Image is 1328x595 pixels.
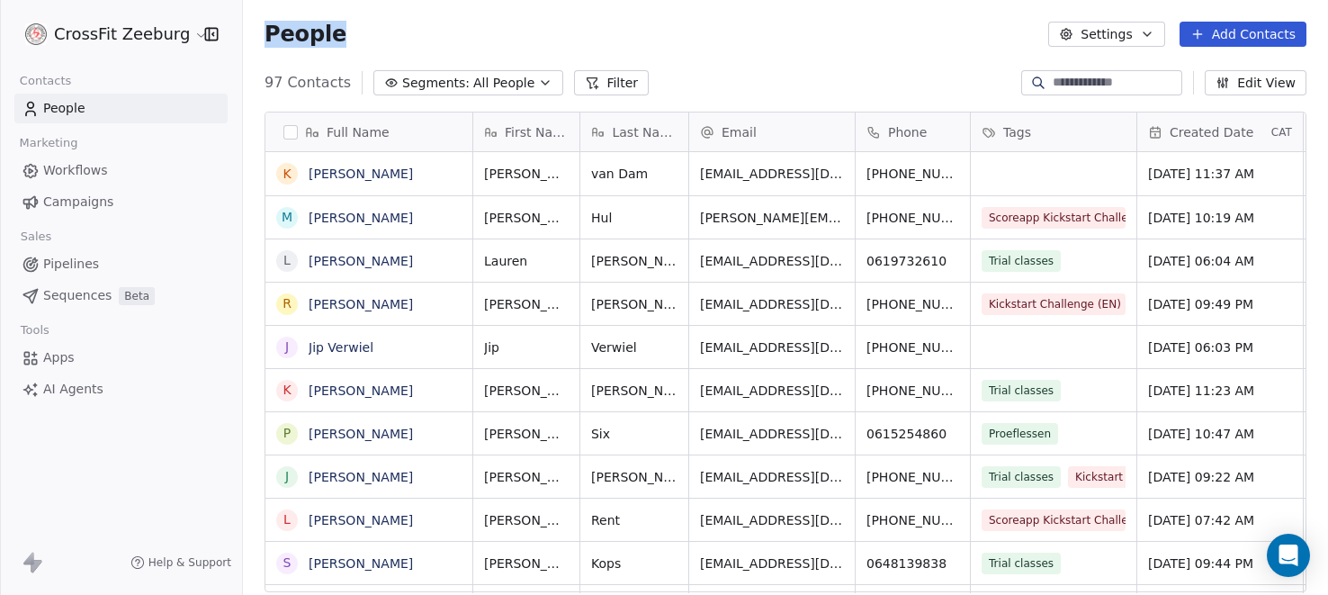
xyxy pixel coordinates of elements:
[982,509,1126,531] span: Scoreapp Kickstart Challenge
[12,68,79,95] span: Contacts
[1048,22,1164,47] button: Settings
[14,343,228,373] a: Apps
[283,165,291,184] div: K
[309,340,373,355] a: Jip Verwiel
[14,374,228,404] a: AI Agents
[888,123,927,141] span: Phone
[484,209,569,227] span: [PERSON_NAME]
[700,338,844,356] span: [EMAIL_ADDRESS][DOMAIN_NAME]
[1148,252,1292,270] span: [DATE] 06:04 AM
[1148,425,1292,443] span: [DATE] 10:47 AM
[283,554,292,572] div: S
[1068,466,1212,488] span: Kickstart Challenge (EN)
[591,209,677,227] span: Hul
[327,123,390,141] span: Full Name
[982,250,1061,272] span: Trial classes
[309,167,413,181] a: [PERSON_NAME]
[866,468,959,486] span: [PHONE_NUMBER]
[505,123,569,141] span: First Name
[1148,338,1292,356] span: [DATE] 06:03 PM
[1148,468,1292,486] span: [DATE] 09:22 AM
[43,286,112,305] span: Sequences
[484,511,569,529] span: [PERSON_NAME]
[591,295,677,313] span: [PERSON_NAME]
[25,23,47,45] img: logo%20website.jpg
[982,293,1126,315] span: Kickstart Challenge (EN)
[1148,511,1292,529] span: [DATE] 07:42 AM
[309,383,413,398] a: [PERSON_NAME]
[265,113,472,151] div: Full Name
[309,254,413,268] a: [PERSON_NAME]
[13,317,57,344] span: Tools
[484,338,569,356] span: Jip
[700,425,844,443] span: [EMAIL_ADDRESS][DOMAIN_NAME]
[689,113,855,151] div: Email
[866,554,959,572] span: 0648139838
[12,130,85,157] span: Marketing
[591,252,677,270] span: [PERSON_NAME]
[856,113,970,151] div: Phone
[866,338,959,356] span: [PHONE_NUMBER]
[265,152,473,593] div: grid
[700,252,844,270] span: [EMAIL_ADDRESS][DOMAIN_NAME]
[982,423,1058,445] span: Proeflessen
[283,510,291,529] div: L
[591,425,677,443] span: Six
[971,113,1136,151] div: Tags
[14,187,228,217] a: Campaigns
[309,513,413,527] a: [PERSON_NAME]
[866,382,959,400] span: [PHONE_NUMBER]
[1148,554,1292,572] span: [DATE] 09:44 PM
[1267,534,1310,577] div: Open Intercom Messenger
[866,252,959,270] span: 0619732610
[591,554,677,572] span: Kops
[866,425,959,443] span: 0615254860
[285,338,289,356] div: J
[22,19,192,50] button: CrossFit Zeeburg
[1271,125,1292,140] span: CAT
[1148,295,1292,313] span: [DATE] 09:49 PM
[1170,123,1253,141] span: Created Date
[982,207,1126,229] span: Scoreapp Kickstart Challenge
[309,427,413,441] a: [PERSON_NAME]
[43,380,103,399] span: AI Agents
[402,74,470,93] span: Segments:
[1148,209,1292,227] span: [DATE] 10:19 AM
[1148,165,1292,183] span: [DATE] 11:37 AM
[148,555,231,570] span: Help & Support
[700,382,844,400] span: [EMAIL_ADDRESS][DOMAIN_NAME]
[722,123,757,141] span: Email
[1180,22,1306,47] button: Add Contacts
[982,380,1061,401] span: Trial classes
[591,165,677,183] span: van Dam
[14,281,228,311] a: SequencesBeta
[309,470,413,484] a: [PERSON_NAME]
[54,23,190,46] span: CrossFit Zeeburg
[282,208,292,227] div: M
[866,295,959,313] span: [PHONE_NUMBER]
[473,113,579,151] div: First Name
[866,511,959,529] span: [PHONE_NUMBER]
[309,211,413,225] a: [PERSON_NAME]
[285,467,289,486] div: J
[982,553,1061,574] span: Trial classes
[119,287,155,305] span: Beta
[700,511,844,529] span: [EMAIL_ADDRESS][DOMAIN_NAME]
[866,209,959,227] span: [PHONE_NUMBER]
[14,249,228,279] a: Pipelines
[982,466,1061,488] span: Trial classes
[591,468,677,486] span: [PERSON_NAME]
[14,156,228,185] a: Workflows
[484,382,569,400] span: [PERSON_NAME]
[473,74,534,93] span: All People
[591,511,677,529] span: Rent
[700,209,844,227] span: [PERSON_NAME][EMAIL_ADDRESS][DOMAIN_NAME]
[283,251,291,270] div: L
[484,468,569,486] span: [PERSON_NAME]
[283,381,291,400] div: K
[700,554,844,572] span: [EMAIL_ADDRESS][DOMAIN_NAME]
[283,424,291,443] div: P
[13,223,59,250] span: Sales
[1148,382,1292,400] span: [DATE] 11:23 AM
[130,555,231,570] a: Help & Support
